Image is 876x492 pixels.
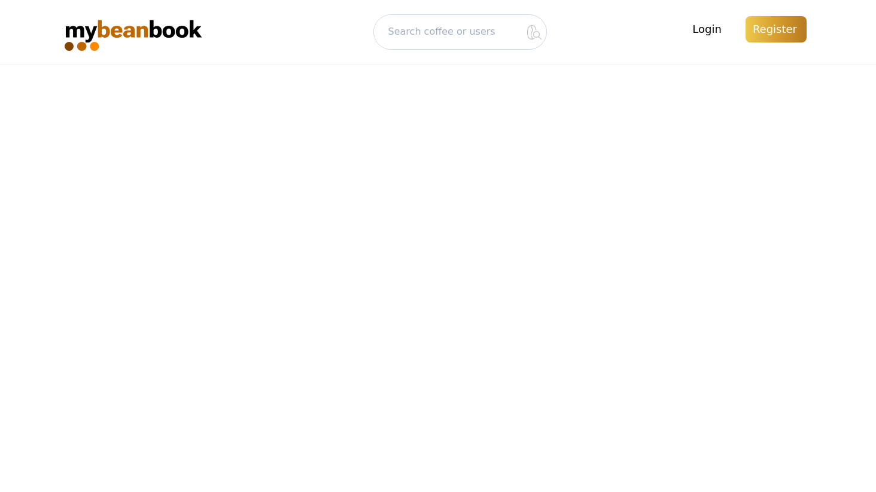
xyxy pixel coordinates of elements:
[374,15,522,49] input: Search coffee or users
[746,16,811,42] a: Register
[685,16,736,42] a: Login
[685,16,731,42] button: Login
[65,13,227,51] img: MyBeanBook
[527,25,542,40] img: coffee-bean.png
[746,16,807,42] button: Register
